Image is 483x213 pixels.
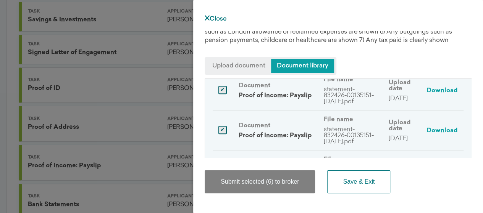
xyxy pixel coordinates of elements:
a: Download [426,128,458,134]
span: Upload document [207,59,271,73]
p: [DATE] [389,96,415,102]
a: Download [426,88,458,94]
h4: Document [239,83,312,93]
a: Close [205,16,227,22]
h4: File name [324,157,377,167]
h4: File name [324,117,377,127]
div: We will need to see your latest three months’ worth of payslips to confirm your income and that y... [205,24,472,45]
p: statement-832426-00135151-[DATE].pdf [324,86,377,105]
p: statement-832426-00135151-[DATE].pdf [324,127,377,145]
h4: File name [324,77,377,86]
h4: Upload date [389,80,415,96]
button: Save & Exit [327,170,390,193]
p: Proof of Income: Payslip [239,133,312,139]
p: [DATE] [389,136,415,142]
button: Submit selected (6) to broker [205,170,315,193]
h4: Upload date [389,120,415,136]
p: Proof of Income: Payslip [239,93,312,99]
h4: Document [239,123,312,133]
span: Document library [271,59,334,73]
